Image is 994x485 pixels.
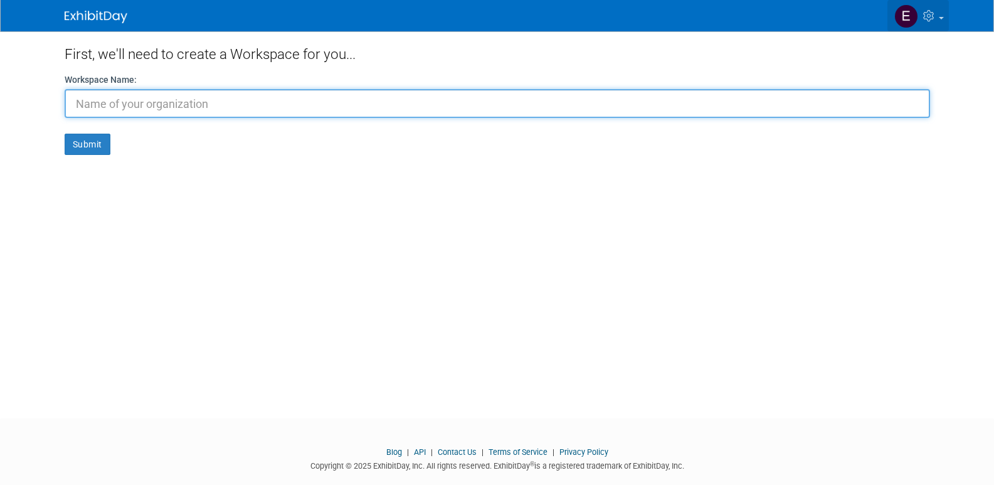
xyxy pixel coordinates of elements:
[386,447,402,457] a: Blog
[65,31,930,73] div: First, we'll need to create a Workspace for you...
[559,447,608,457] a: Privacy Policy
[65,134,110,155] button: Submit
[404,447,412,457] span: |
[489,447,547,457] a: Terms of Service
[549,447,558,457] span: |
[438,447,477,457] a: Contact Us
[428,447,436,457] span: |
[65,11,127,23] img: ExhibitDay
[414,447,426,457] a: API
[65,89,930,118] input: Name of your organization
[894,4,918,28] img: evilom sadad
[65,73,137,86] label: Workspace Name:
[478,447,487,457] span: |
[530,461,534,467] sup: ®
